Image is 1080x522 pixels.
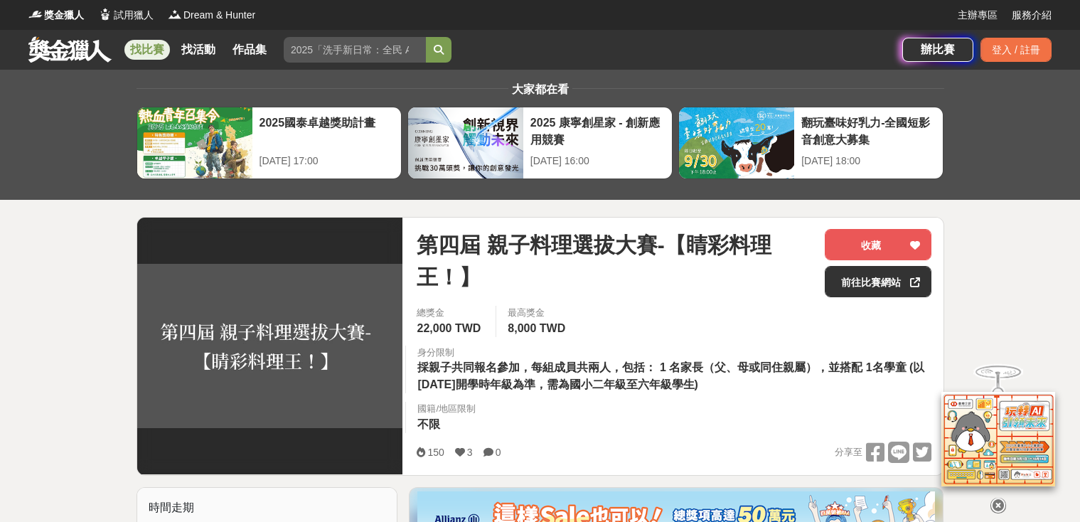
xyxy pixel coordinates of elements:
[114,8,154,23] span: 試用獵人
[417,229,813,293] span: 第四屆 親子料理選拔大賽-【睛彩料理王！】
[530,154,665,169] div: [DATE] 16:00
[980,38,1052,62] div: 登入 / 註冊
[98,8,154,23] a: Logo試用獵人
[44,8,84,23] span: 獎金獵人
[417,402,476,416] div: 國籍/地區限制
[417,361,924,390] span: 採親子共同報名參加，每組成員共兩人，包括： 1 名家長（父、母或同住親屬），並搭配 1名學童 (以 [DATE]開學時年級為準，需為國小二年級至六年級學生)
[467,447,473,458] span: 3
[168,7,182,21] img: Logo
[417,418,440,430] span: 不限
[260,154,394,169] div: [DATE] 17:00
[835,442,862,463] span: 分享至
[168,8,255,23] a: LogoDream & Hunter
[825,229,931,260] button: 收藏
[260,114,394,147] div: 2025國泰卓越獎助計畫
[137,107,402,179] a: 2025國泰卓越獎助計畫[DATE] 17:00
[417,322,481,334] span: 22,000 TWD
[176,40,221,60] a: 找活動
[407,107,673,179] a: 2025 康寧創星家 - 創新應用競賽[DATE] 16:00
[183,8,255,23] span: Dream & Hunter
[958,8,998,23] a: 主辦專區
[417,306,484,320] span: 總獎金
[678,107,943,179] a: 翻玩臺味好乳力-全國短影音創意大募集[DATE] 18:00
[1012,8,1052,23] a: 服務介紹
[28,8,84,23] a: Logo獎金獵人
[902,38,973,62] a: 辦比賽
[124,40,170,60] a: 找比賽
[227,40,272,60] a: 作品集
[427,447,444,458] span: 150
[825,266,931,297] a: 前往比賽網站
[941,385,1055,480] img: d2146d9a-e6f6-4337-9592-8cefde37ba6b.png
[137,264,403,428] img: Cover Image
[530,114,665,147] div: 2025 康寧創星家 - 創新應用競賽
[508,322,565,334] span: 8,000 TWD
[496,447,501,458] span: 0
[508,306,569,320] span: 最高獎金
[98,7,112,21] img: Logo
[284,37,426,63] input: 2025「洗手新日常：全民 ALL IN」洗手歌全台徵選
[28,7,43,21] img: Logo
[801,114,936,147] div: 翻玩臺味好乳力-全國短影音創意大募集
[508,83,572,95] span: 大家都在看
[801,154,936,169] div: [DATE] 18:00
[417,346,931,360] div: 身分限制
